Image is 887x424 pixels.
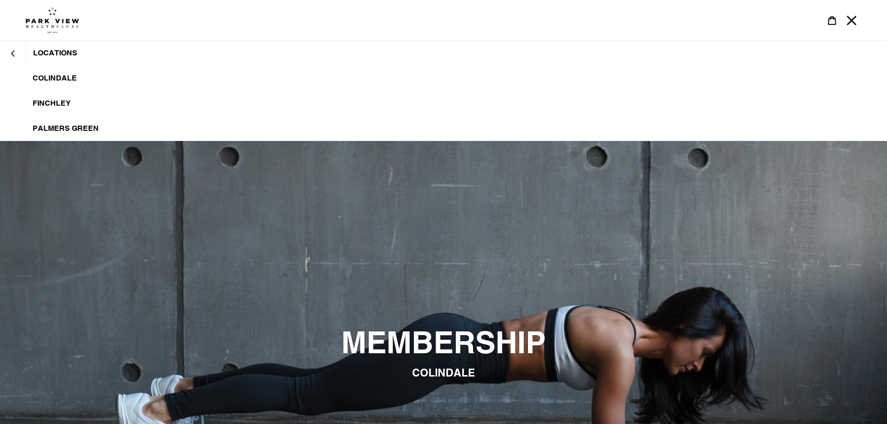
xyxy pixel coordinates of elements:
button: Menu [842,10,861,30]
img: Park view health clubs is a gym near you. [26,7,79,33]
span: Palmers Green [33,124,99,133]
span: Finchley [33,99,71,108]
h2: MEMBERSHIP [190,325,697,361]
span: Colindale [33,74,77,83]
span: COLINDALE [412,366,475,379]
span: LOCATIONS [33,48,77,58]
